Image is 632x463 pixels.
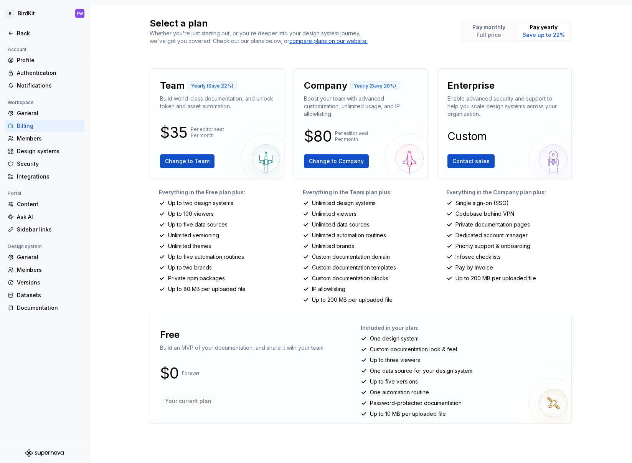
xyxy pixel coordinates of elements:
p: Up to five versions [370,378,418,385]
div: Authentication [17,69,81,77]
a: Billing [5,120,84,132]
p: Unlimited automation routines [312,231,386,239]
p: Company [304,79,347,92]
a: Versions [5,276,84,289]
div: Account [5,45,30,54]
p: Single sign-on (SSO) [455,199,509,207]
p: Priority support & onboarding [455,242,530,250]
a: Content [5,198,84,210]
p: Yearly (Save 22%) [191,83,233,89]
div: B [5,9,15,18]
div: General [17,253,81,261]
p: Private npm packages [168,274,225,282]
a: Design systems [5,145,84,157]
span: Contact sales [452,157,490,165]
div: Profile [17,56,81,64]
a: Documentation [5,302,84,314]
div: Integrations [17,173,81,180]
a: Sidebar links [5,223,84,236]
p: Up to 100 viewers [168,210,214,218]
p: Custom documentation blocks [312,274,388,282]
p: Unlimited versioning [168,231,219,239]
div: Whether you're just starting out, or you're deeper into your design system journey, we've got you... [150,30,372,45]
div: Portal [5,189,24,198]
p: Custom [447,132,487,141]
a: Members [5,264,84,276]
div: Datasets [17,291,81,299]
p: Everything in the Company plan plus: [446,189,572,196]
p: Team [160,79,185,92]
p: Unlimited viewers [312,210,356,218]
a: Members [5,132,84,145]
div: Billing [17,122,81,130]
div: General [17,109,81,117]
a: Authentication [5,67,84,79]
a: General [5,107,84,119]
p: Pay by invoice [455,264,493,271]
button: Pay monthlyFull price [462,22,515,40]
p: Private documentation pages [455,221,530,228]
p: Custom documentation look & feel [370,346,457,353]
div: Back [17,30,81,37]
p: Up to five data sources [168,221,228,228]
p: Up to 200 MB per uploaded file [312,296,393,304]
p: Custom documentation templates [312,264,396,271]
p: One design system [370,335,419,342]
a: compare plans on our website. [289,37,368,45]
svg: Supernova Logo [25,449,64,457]
p: Up to 80 MB per uploaded file [168,285,246,293]
p: Pay monthly [472,23,505,31]
div: Members [17,266,81,274]
p: $35 [160,128,188,137]
p: Infosec checklists [455,253,501,261]
div: Workspace [5,98,37,107]
p: Full price [472,31,505,39]
div: Notifications [17,82,81,89]
p: Up to five automation routines [168,253,244,261]
div: Ask AI [17,213,81,221]
p: Dedicated account manager [455,231,528,239]
div: Members [17,135,81,142]
p: Included in your plan: [361,324,565,332]
a: Profile [5,54,84,66]
a: Integrations [5,170,84,183]
p: Up to 10 MB per uploaded file [370,410,446,418]
p: One data source for your design system [370,367,472,375]
a: Datasets [5,289,84,301]
p: Everything in the Team plan plus: [303,189,428,196]
div: Versions [17,279,81,286]
div: Sidebar links [17,226,81,233]
div: BirdKit [18,10,35,17]
p: Enterprise [447,79,495,92]
p: Custom documentation domain [312,253,390,261]
div: FW [77,10,83,17]
button: Contact sales [447,154,495,168]
p: Up to two brands [168,264,212,271]
p: Unlimited design systems [312,199,376,207]
p: $0 [160,369,179,378]
a: General [5,251,84,263]
p: Unlimited themes [168,242,211,250]
p: Forever [182,370,200,376]
p: One automation routine [370,389,429,396]
p: Codebase behind VPN [455,210,514,218]
p: Boost your team with advanced customization, unlimited usage, and IP allowlisting. [304,95,418,118]
button: BBirdKitFW [2,5,87,22]
div: Content [17,200,81,208]
p: Save up to 22% [523,31,565,39]
button: Change to Company [304,154,369,168]
button: Pay yearlySave up to 22% [517,22,570,40]
div: Security [17,160,81,168]
a: Ask AI [5,211,84,223]
button: Change to Team [160,154,215,168]
p: Yearly (Save 20%) [354,83,396,89]
p: Per editor seat Per month [335,130,368,142]
p: Build world-class documentation, and unlock token and asset automation. [160,95,274,110]
p: Enable advanced security and support to help you scale design systems across your organization. [447,95,561,118]
h2: Select a plan [150,17,451,30]
p: Up to two design systems [168,199,233,207]
div: Documentation [17,304,81,312]
p: Up to 200 MB per uploaded file [455,274,536,282]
